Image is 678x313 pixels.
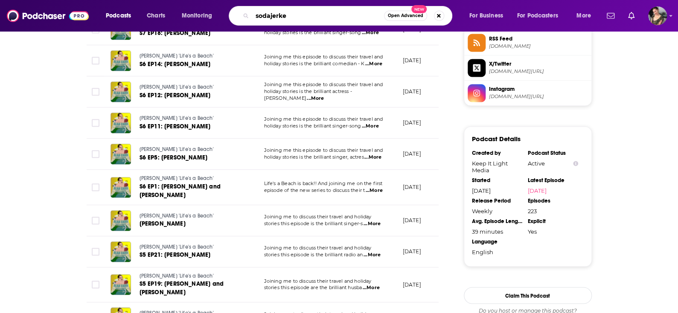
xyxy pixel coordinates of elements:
div: Started [472,177,522,183]
span: Toggle select row [92,248,99,255]
a: [PERSON_NAME] 'Life's a Beach' [140,212,241,220]
a: X/Twitter[DOMAIN_NAME][URL] [468,59,588,77]
span: S7 EP18: [PERSON_NAME] [140,29,211,37]
div: Search podcasts, credits, & more... [237,6,460,26]
span: Open Advanced [388,14,423,18]
span: Logged in as Flossie22 [648,6,667,25]
span: Podcasts [106,10,131,22]
span: S6 EP12: [PERSON_NAME] [140,92,211,99]
span: Joining me this episode to discuss their travel and [264,81,383,87]
span: twitter.com/chattyman [489,68,588,75]
span: [PERSON_NAME] 'Life's a Beach' [140,146,214,152]
span: holiday stories is the brilliant actress - [PERSON_NAME] [264,88,352,101]
a: S6 EP5: [PERSON_NAME] [140,154,241,162]
span: For Podcasters [517,10,558,22]
p: [DATE] [403,217,421,224]
span: holiday stories is the brilliant singer-song [264,123,361,129]
button: Claim This Podcast [464,287,592,304]
p: [DATE] [403,57,421,64]
div: Language [472,238,522,245]
span: [PERSON_NAME] 'Life's a Beach' [140,84,214,90]
span: [PERSON_NAME] 'Life's a Beach' [140,273,214,279]
span: Instagram [489,85,588,93]
span: [PERSON_NAME] 'Life's a Beach' [140,244,214,250]
div: Explicit [528,217,578,224]
span: Joining me this episode to discuss their travel and [264,54,383,60]
span: S5 EP21: [PERSON_NAME] [140,251,211,258]
a: S6 EP14: [PERSON_NAME] [140,60,241,69]
p: [DATE] [403,281,421,288]
button: open menu [463,9,514,23]
span: RSS Feed [489,35,588,43]
button: Show profile menu [648,6,667,25]
span: ...More [365,61,382,67]
span: stories this episode is the brilliant radio an [264,252,363,258]
span: S6 EP14: [PERSON_NAME] [140,61,211,68]
span: Toggle select row [92,217,99,224]
span: instagram.com/chattyman [489,93,588,100]
span: ...More [362,123,379,130]
span: Joining me to discuss their travel and holiday [264,214,372,220]
span: holiday stories is the brilliant singer-song [264,29,361,35]
a: Show notifications dropdown [625,9,638,23]
div: Weekly [472,207,522,214]
p: [DATE] [403,150,421,157]
div: Created by [472,149,522,156]
button: Open AdvancedNew [384,11,427,21]
span: [PERSON_NAME] 'Life's a Beach' [140,115,214,121]
span: Toggle select row [92,150,99,158]
div: Keep It Light Media [472,159,522,173]
span: X/Twitter [489,60,588,68]
a: [PERSON_NAME] 'Life's a Beach' [140,115,241,122]
span: S5 EP19: [PERSON_NAME] and [PERSON_NAME] [140,280,224,296]
span: ...More [364,220,381,227]
span: ...More [307,95,324,102]
div: Avg. Episode Length [472,217,522,224]
span: Toggle select row [92,26,99,33]
span: ...More [364,154,381,161]
a: [PERSON_NAME] 'Life's a Beach' [140,175,242,183]
a: [PERSON_NAME] 'Life's a Beach' [140,243,241,251]
div: Podcast Status [528,149,578,156]
span: Charts [147,10,165,22]
span: S6 EP1: [PERSON_NAME] and [PERSON_NAME] [140,183,221,199]
div: Yes [528,228,578,235]
div: Episodes [528,197,578,204]
span: Joining me to discuss their travel and holiday [264,278,372,284]
span: S6 EP11: [PERSON_NAME] [140,123,211,130]
span: holiday stories is the brilliant comedian - K [264,61,365,67]
a: S5 EP21: [PERSON_NAME] [140,251,241,259]
div: 39 minutes [472,228,522,235]
p: [DATE] [403,119,421,126]
p: [DATE] [403,248,421,255]
span: New [411,5,427,13]
a: S6 EP1: [PERSON_NAME] and [PERSON_NAME] [140,183,242,200]
img: Podchaser - Follow, Share and Rate Podcasts [7,8,89,24]
span: Toggle select row [92,119,99,127]
span: ...More [364,252,381,258]
span: Life's a Beach is back!! And joining me on the first [264,180,383,186]
img: User Profile [648,6,667,25]
p: [DATE] [403,88,421,95]
span: Toggle select row [92,57,99,64]
p: [DATE] [403,183,421,191]
a: S7 EP18: [PERSON_NAME] [140,29,241,38]
span: stories this episode is the brilliant singer-s [264,220,363,226]
span: Joining me this episode to discuss their travel and [264,147,383,153]
div: 223 [528,207,578,214]
button: Show Info [573,160,578,166]
div: Release Period [472,197,522,204]
div: English [472,248,522,255]
span: More [576,10,591,22]
span: Joining me this episode to discuss their travel and [264,116,383,122]
button: open menu [512,9,570,23]
button: open menu [176,9,223,23]
span: ...More [366,187,383,194]
span: [PERSON_NAME] 'Life's a Beach' [140,213,214,219]
a: Instagram[DOMAIN_NAME][URL] [468,84,588,102]
span: feeds.megaphone.fm [489,43,588,49]
span: Toggle select row [92,183,99,191]
span: stories this episode are the brilliant husba [264,284,362,290]
span: ...More [362,29,379,36]
a: [PERSON_NAME] 'Life's a Beach' [140,146,241,154]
